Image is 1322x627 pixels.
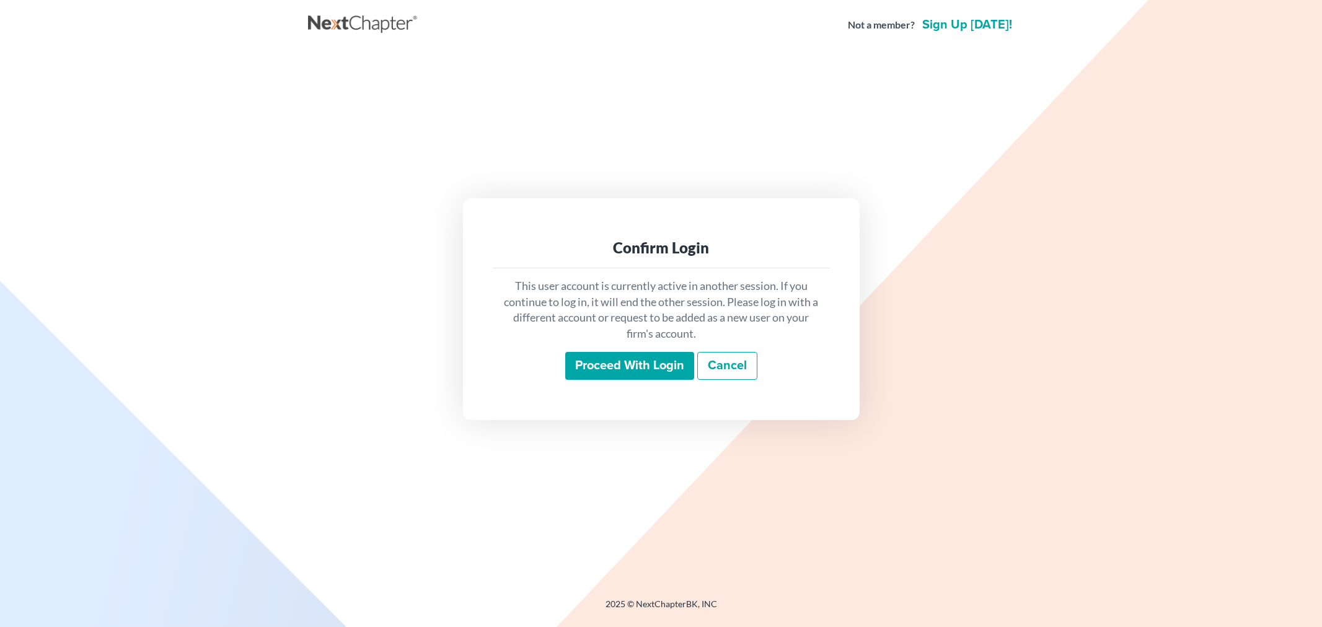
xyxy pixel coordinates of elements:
strong: Not a member? [848,18,915,32]
div: 2025 © NextChapterBK, INC [308,598,1015,620]
p: This user account is currently active in another session. If you continue to log in, it will end ... [503,278,820,342]
a: Sign up [DATE]! [920,19,1015,31]
input: Proceed with login [565,352,694,380]
a: Cancel [697,352,757,380]
div: Confirm Login [503,238,820,258]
